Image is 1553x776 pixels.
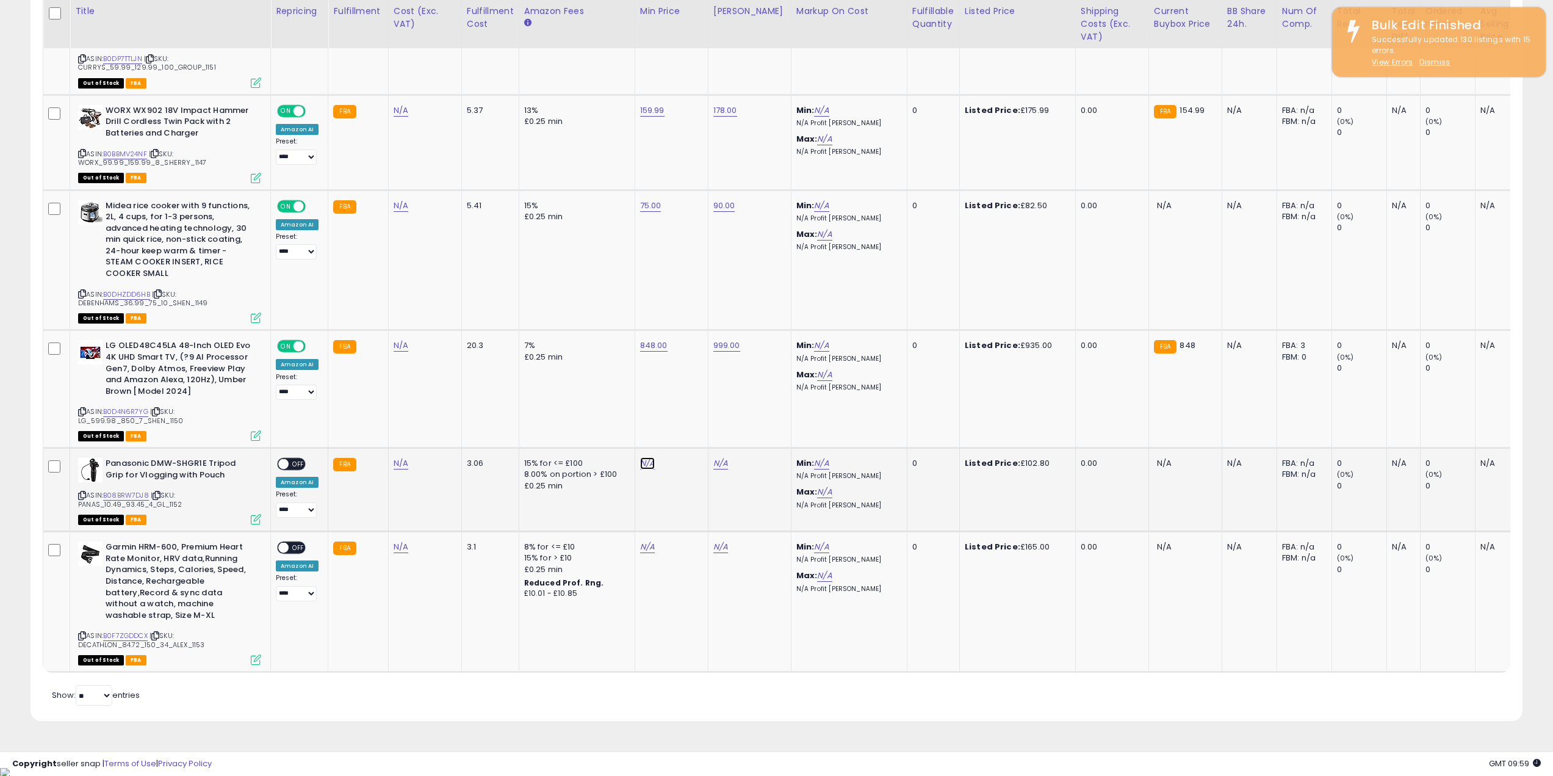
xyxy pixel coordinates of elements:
[1363,16,1537,34] div: Bulk Edit Finished
[1157,200,1172,211] span: N/A
[796,148,898,156] p: N/A Profit [PERSON_NAME]
[817,133,832,145] a: N/A
[817,486,832,498] a: N/A
[75,5,265,18] div: Title
[713,339,740,352] a: 999.00
[796,457,815,469] b: Min:
[796,570,818,581] b: Max:
[1425,458,1475,469] div: 0
[524,578,604,588] b: Reduced Prof. Rng.
[1227,200,1267,211] div: N/A
[640,200,661,212] a: 75.00
[333,5,383,18] div: Fulfillment
[52,689,140,701] span: Show: entries
[12,758,212,770] div: seller snap | |
[103,631,148,641] a: B0F7ZGDDCX
[1081,542,1139,553] div: 0.00
[1081,200,1139,211] div: 0.00
[1480,542,1521,553] div: N/A
[1154,105,1176,118] small: FBA
[12,758,57,769] strong: Copyright
[524,200,625,211] div: 15%
[814,541,829,553] a: N/A
[278,341,294,352] span: ON
[1282,352,1322,363] div: FBM: 0
[796,339,815,351] b: Min:
[78,407,183,425] span: | SKU: LG_599.98_850_7_SHEN_1150
[276,359,319,370] div: Amazon AI
[796,556,898,564] p: N/A Profit [PERSON_NAME]
[524,5,630,18] div: Amazon Fees
[276,373,319,401] div: Preset:
[1425,117,1443,126] small: (0%)
[1282,116,1322,127] div: FBM: n/a
[1425,127,1475,138] div: 0
[1282,553,1322,564] div: FBM: n/a
[796,104,815,116] b: Min:
[796,119,898,128] p: N/A Profit [PERSON_NAME]
[78,340,103,364] img: 41eBW-GWtkL._SL40_.jpg
[126,173,146,183] span: FBA
[814,457,829,470] a: N/A
[965,541,1020,553] b: Listed Price:
[524,542,625,553] div: 8% for <= £10
[394,200,408,212] a: N/A
[394,339,408,352] a: N/A
[1480,5,1525,43] div: Avg Selling Price
[1337,352,1354,362] small: (0%)
[78,149,206,167] span: | SKU: WORX_99.99_159.99_8_SHERRY_1147
[1227,105,1267,116] div: N/A
[1489,758,1541,769] span: 2025-08-12 09:59 GMT
[78,105,103,129] img: 41oNNcjwr4L._SL40_.jpg
[1425,340,1475,351] div: 0
[524,211,625,222] div: £0.25 min
[394,457,408,470] a: N/A
[78,173,124,183] span: All listings that are currently out of stock and unavailable for purchase on Amazon
[1282,340,1322,351] div: FBA: 3
[1337,564,1386,575] div: 0
[1282,458,1322,469] div: FBA: n/a
[278,106,294,117] span: ON
[104,758,156,769] a: Terms of Use
[333,200,356,214] small: FBA
[78,54,216,72] span: | SKU: CURRYS_59.99_129.99_100_GROUP_1151
[126,313,146,324] span: FBA
[1337,5,1382,31] div: Total Rev.
[304,201,323,211] span: OFF
[1425,564,1475,575] div: 0
[965,458,1066,469] div: £102.80
[1154,5,1217,31] div: Current Buybox Price
[912,200,950,211] div: 0
[796,200,815,211] b: Min:
[1425,352,1443,362] small: (0%)
[1180,104,1205,116] span: 154.99
[1282,469,1322,480] div: FBM: n/a
[1425,212,1443,222] small: (0%)
[467,458,510,469] div: 3.06
[78,655,124,665] span: All listings that are currently out of stock and unavailable for purchase on Amazon
[796,486,818,498] b: Max:
[1480,458,1521,469] div: N/A
[304,341,323,352] span: OFF
[796,369,818,380] b: Max:
[524,469,625,480] div: 8.00% on portion > £100
[1282,200,1322,211] div: FBA: n/a
[796,383,898,392] p: N/A Profit [PERSON_NAME]
[524,340,625,351] div: 7%
[1227,340,1267,351] div: N/A
[158,758,212,769] a: Privacy Policy
[78,200,103,225] img: 41S44u-M0CL._SL40_.jpg
[1425,542,1475,553] div: 0
[796,541,815,553] b: Min:
[524,553,625,564] div: 15% for > £10
[333,458,356,471] small: FBA
[524,564,625,575] div: £0.25 min
[1180,339,1195,351] span: 848
[1081,5,1144,43] div: Shipping Costs (Exc. VAT)
[126,431,146,441] span: FBA
[912,542,950,553] div: 0
[276,574,319,601] div: Preset:
[106,458,254,484] b: Panasonic DMW-SHGR1E Tripod Grip for Vlogging with Pouch
[1227,5,1272,31] div: BB Share 24h.
[796,585,898,593] p: N/A Profit [PERSON_NAME]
